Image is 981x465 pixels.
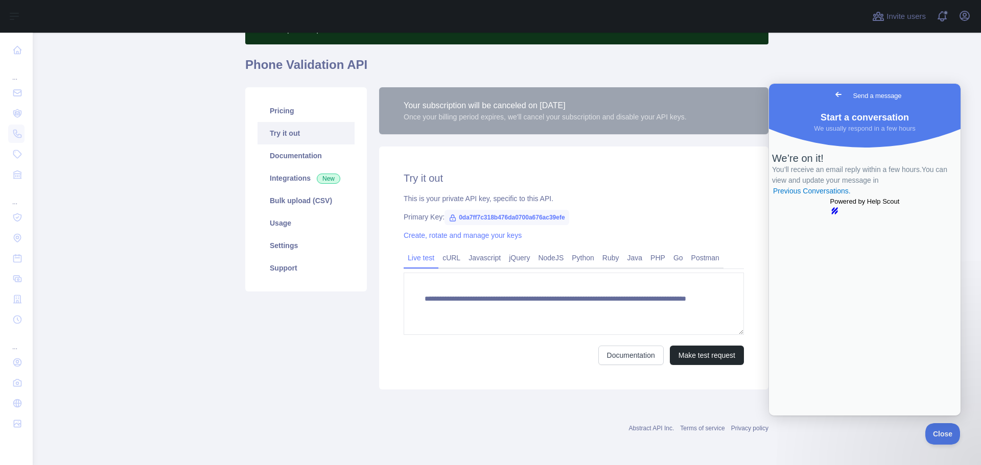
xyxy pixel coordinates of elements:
[258,257,355,279] a: Support
[404,112,687,122] div: Once your billing period expires, we'll cancel your subscription and disable your API keys.
[258,144,355,167] a: Documentation
[8,61,25,82] div: ...
[731,425,768,432] a: Privacy policy
[769,84,961,415] iframe: Help Scout Beacon - Live Chat, Contact Form, and Knowledge Base
[925,423,961,445] iframe: Help Scout Beacon - Close
[505,250,534,266] a: jQuery
[670,346,744,365] button: Make test request
[258,167,355,189] a: Integrations New
[404,100,687,112] div: Your subscription will be canceled on [DATE]
[317,174,340,184] span: New
[568,250,598,266] a: Python
[534,250,568,266] a: NodeJS
[687,250,723,266] a: Postman
[680,425,725,432] a: Terms of service
[445,210,569,225] span: 0da7ff7c318b476da0700a676ac39efe
[258,122,355,144] a: Try it out
[669,250,687,266] a: Go
[8,186,25,206] div: ...
[258,100,355,122] a: Pricing
[258,212,355,234] a: Usage
[404,171,744,185] h2: Try it out
[870,8,928,25] button: Invite users
[258,189,355,212] a: Bulk upload (CSV)
[8,331,25,351] div: ...
[258,234,355,257] a: Settings
[404,193,744,204] div: This is your private API key, specific to this API.
[245,57,768,81] h1: Phone Validation API
[629,425,674,432] a: Abstract API Inc.
[404,231,522,239] a: Create, rotate and manage your keys
[598,250,623,266] a: Ruby
[646,250,669,266] a: PHP
[438,250,464,266] a: cURL
[404,212,744,222] div: Primary Key:
[623,250,647,266] a: Java
[886,11,926,22] span: Invite users
[598,346,664,365] a: Documentation
[464,250,505,266] a: Javascript
[404,250,438,266] a: Live test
